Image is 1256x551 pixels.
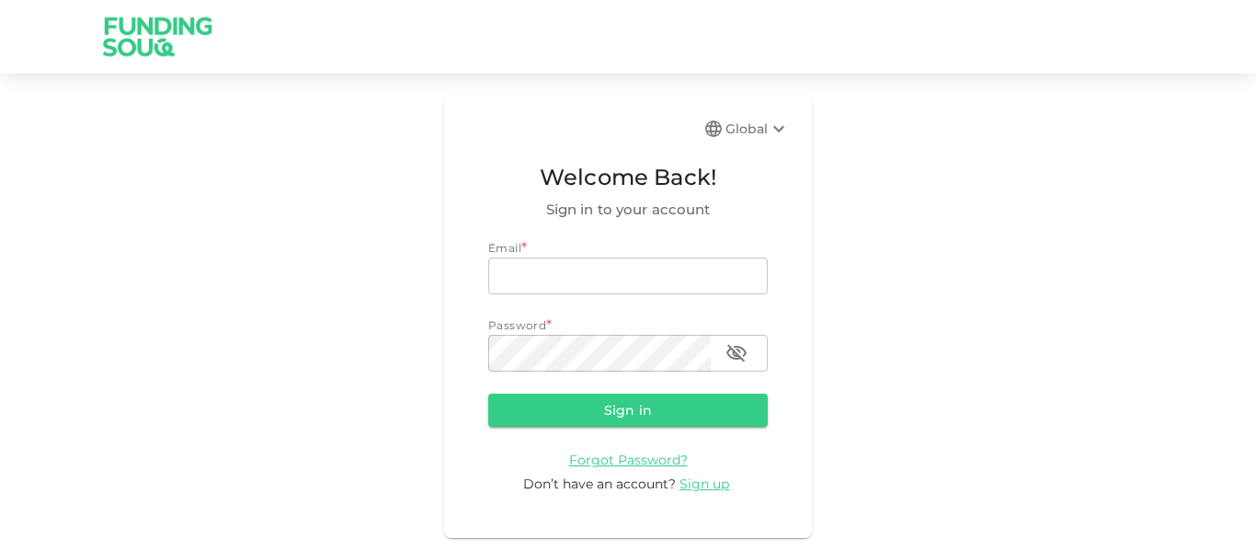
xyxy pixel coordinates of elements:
span: Sign up [679,476,729,492]
input: email [488,258,768,294]
div: Global [725,118,790,140]
span: Forgot Password? [569,452,688,468]
a: Forgot Password? [569,451,688,468]
span: Sign in to your account [488,199,768,221]
span: Email [488,241,521,255]
span: Welcome Back! [488,160,768,195]
button: Sign in [488,394,768,427]
span: Don’t have an account? [523,476,676,492]
input: password [488,335,711,372]
span: Password [488,318,546,332]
